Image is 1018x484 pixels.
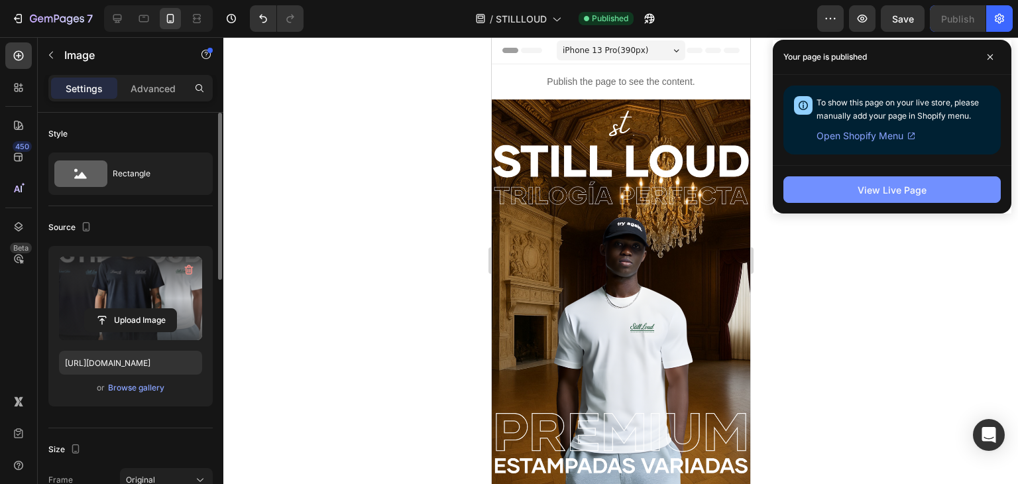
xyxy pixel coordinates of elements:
[930,5,986,32] button: Publish
[97,380,105,396] span: or
[59,351,202,375] input: https://example.com/image.jpg
[881,5,925,32] button: Save
[973,419,1005,451] div: Open Intercom Messenger
[892,13,914,25] span: Save
[250,5,304,32] div: Undo/Redo
[5,5,99,32] button: 7
[113,158,194,189] div: Rectangle
[48,219,94,237] div: Source
[108,382,164,394] div: Browse gallery
[783,176,1001,203] button: View Live Page
[48,128,68,140] div: Style
[66,82,103,95] p: Settings
[817,128,903,144] span: Open Shopify Menu
[496,12,547,26] span: STILLLOUD
[783,50,867,64] p: Your page is published
[64,47,177,63] p: Image
[131,82,176,95] p: Advanced
[87,11,93,27] p: 7
[107,381,165,394] button: Browse gallery
[858,183,927,197] div: View Live Page
[10,243,32,253] div: Beta
[48,441,84,459] div: Size
[490,12,493,26] span: /
[84,308,177,332] button: Upload Image
[941,12,974,26] div: Publish
[492,37,750,484] iframe: Design area
[817,97,979,121] span: To show this page on your live store, please manually add your page in Shopify menu.
[13,141,32,152] div: 450
[592,13,628,25] span: Published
